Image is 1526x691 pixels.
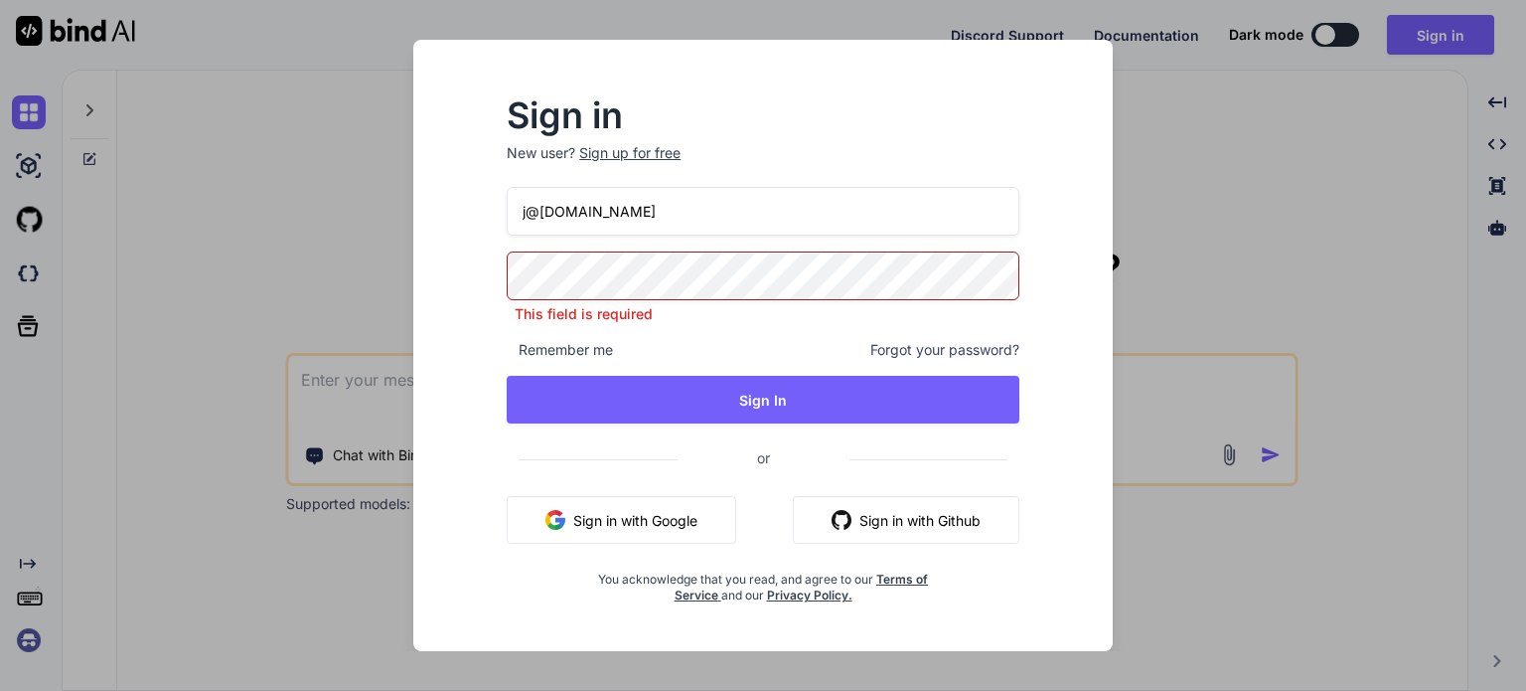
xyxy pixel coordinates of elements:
img: github [832,510,851,530]
button: Sign in with Google [507,496,736,544]
span: Remember me [507,340,613,360]
p: New user? [507,143,1019,187]
p: This field is required [507,304,1019,324]
input: Login or Email [507,187,1019,236]
a: Terms of Service [675,572,929,603]
img: google [545,510,565,530]
span: Forgot your password? [870,340,1019,360]
div: You acknowledge that you read, and agree to our and our [592,560,934,604]
button: Sign In [507,376,1019,424]
button: Sign in with Github [793,496,1019,544]
span: or [678,433,849,482]
h2: Sign in [507,99,1019,131]
div: Sign up for free [579,143,681,163]
a: Privacy Policy. [767,588,852,603]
